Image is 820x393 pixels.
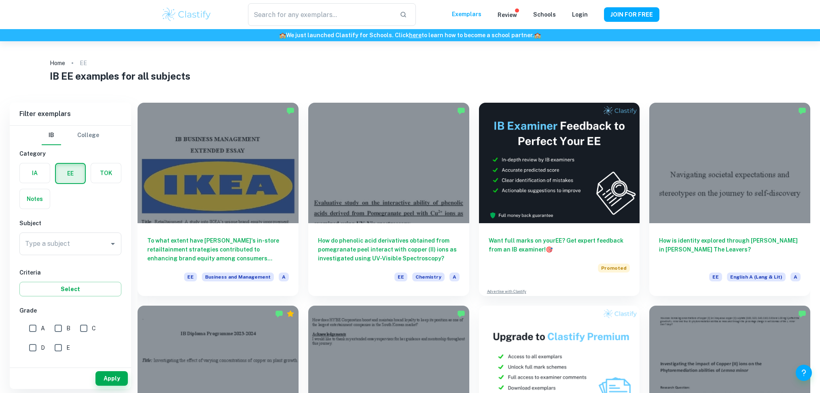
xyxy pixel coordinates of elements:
[318,236,460,263] h6: How do phenolic acid derivatives obtained from pomegranate peel interact with copper (II) ions as...
[604,7,659,22] button: JOIN FOR FREE
[41,343,45,352] span: D
[202,273,274,281] span: Business and Management
[534,32,541,38] span: 🏫
[279,32,286,38] span: 🏫
[457,107,465,115] img: Marked
[659,236,801,263] h6: How is identity explored through [PERSON_NAME] in [PERSON_NAME] The Leavers?
[275,310,283,318] img: Marked
[80,59,87,68] p: EE
[727,273,786,281] span: English A (Lang & Lit)
[20,189,50,209] button: Notes
[412,273,445,281] span: Chemistry
[709,273,722,281] span: EE
[41,324,45,333] span: A
[42,126,99,145] div: Filter type choice
[598,264,630,273] span: Promoted
[546,246,553,253] span: 🎯
[286,107,295,115] img: Marked
[19,149,121,158] h6: Category
[798,107,806,115] img: Marked
[796,365,812,381] button: Help and Feedback
[138,103,299,296] a: To what extent have [PERSON_NAME]'s in-store retailtainment strategies contributed to enhancing b...
[409,32,422,38] a: here
[91,163,121,183] button: TOK
[279,273,289,281] span: A
[20,163,50,183] button: IA
[19,268,121,277] h6: Criteria
[92,324,96,333] span: C
[394,273,407,281] span: EE
[19,219,121,228] h6: Subject
[449,273,460,281] span: A
[19,306,121,315] h6: Grade
[533,11,556,18] a: Schools
[42,126,61,145] button: IB
[66,324,70,333] span: B
[66,343,70,352] span: E
[308,103,469,296] a: How do phenolic acid derivatives obtained from pomegranate peel interact with copper (II) ions as...
[50,69,770,83] h1: IB EE examples for all subjects
[161,6,212,23] img: Clastify logo
[487,289,526,294] a: Advertise with Clastify
[147,236,289,263] h6: To what extent have [PERSON_NAME]'s in-store retailtainment strategies contributed to enhancing b...
[489,236,630,254] h6: Want full marks on your EE ? Get expert feedback from an IB examiner!
[248,3,393,26] input: Search for any exemplars...
[50,57,65,69] a: Home
[77,126,99,145] button: College
[498,11,517,19] p: Review
[457,310,465,318] img: Marked
[790,273,801,281] span: A
[479,103,640,296] a: Want full marks on yourEE? Get expert feedback from an IB examiner!PromotedAdvertise with Clastify
[2,31,818,40] h6: We just launched Clastify for Schools. Click to learn how to become a school partner.
[107,238,119,249] button: Open
[649,103,810,296] a: How is identity explored through [PERSON_NAME] in [PERSON_NAME] The Leavers?EEEnglish A (Lang & L...
[798,310,806,318] img: Marked
[184,273,197,281] span: EE
[452,10,481,19] p: Exemplars
[56,164,85,183] button: EE
[572,11,588,18] a: Login
[10,103,131,125] h6: Filter exemplars
[19,282,121,296] button: Select
[286,310,295,318] div: Premium
[479,103,640,223] img: Thumbnail
[95,371,128,386] button: Apply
